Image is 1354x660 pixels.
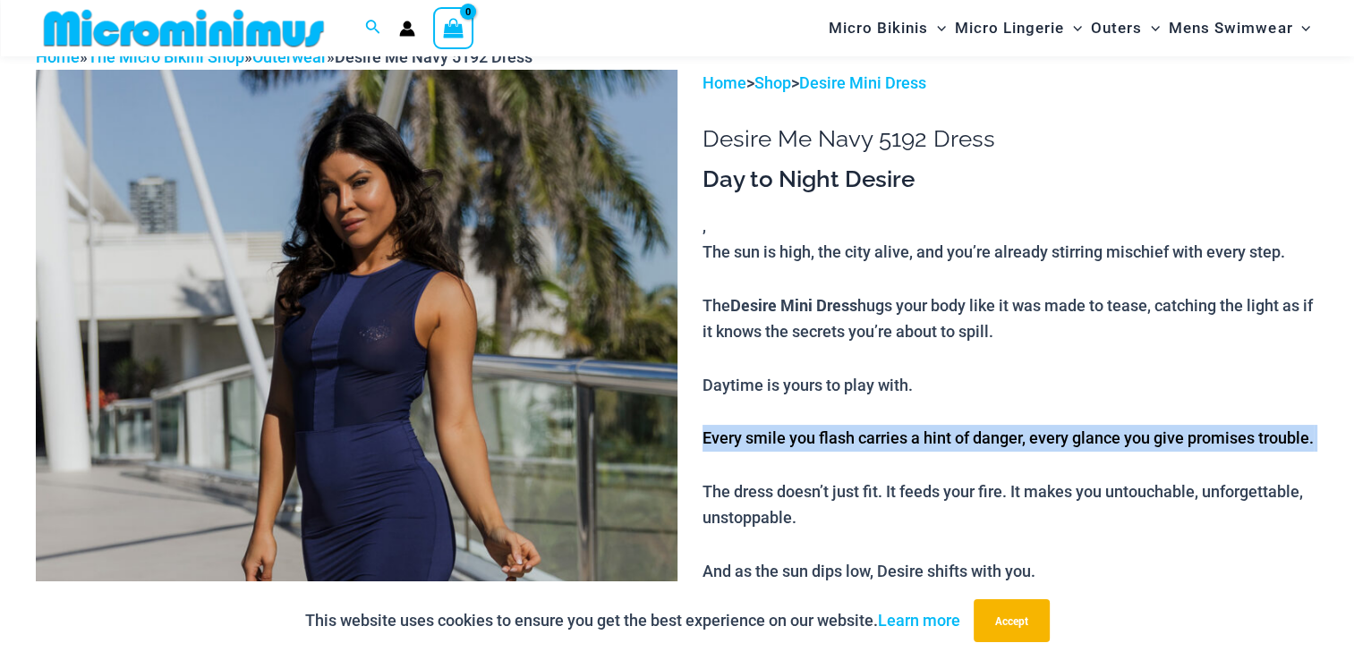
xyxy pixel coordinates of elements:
h1: Desire Me Navy 5192 Dress [703,125,1318,153]
span: Menu Toggle [1064,5,1082,51]
a: The Micro Bikini Shop [88,47,244,66]
a: OutersMenu ToggleMenu Toggle [1086,5,1164,51]
a: Home [703,73,746,92]
a: Mens SwimwearMenu ToggleMenu Toggle [1164,5,1315,51]
span: Menu Toggle [1142,5,1160,51]
span: Desire Me Navy 5192 Dress [335,47,532,66]
span: Outers [1091,5,1142,51]
a: Outerwear [252,47,327,66]
span: » » » [36,47,532,66]
button: Accept [974,599,1050,642]
span: Micro Bikinis [829,5,928,51]
span: Menu Toggle [928,5,946,51]
a: Home [36,47,80,66]
a: Shop [754,73,791,92]
span: Micro Lingerie [955,5,1064,51]
a: Learn more [878,611,960,630]
img: MM SHOP LOGO FLAT [37,8,331,48]
a: Search icon link [365,17,381,39]
p: > > [703,70,1318,97]
a: Desire Mini Dress [799,73,926,92]
b: Desire Mini Dress [730,294,857,316]
span: Menu Toggle [1292,5,1310,51]
a: View Shopping Cart, empty [433,7,474,48]
a: Micro BikinisMenu ToggleMenu Toggle [824,5,950,51]
nav: Site Navigation [822,3,1318,54]
a: Account icon link [399,21,415,37]
a: Micro LingerieMenu ToggleMenu Toggle [950,5,1086,51]
p: This website uses cookies to ensure you get the best experience on our website. [305,607,960,634]
h3: Day to Night Desire [703,165,1318,195]
span: Mens Swimwear [1169,5,1292,51]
